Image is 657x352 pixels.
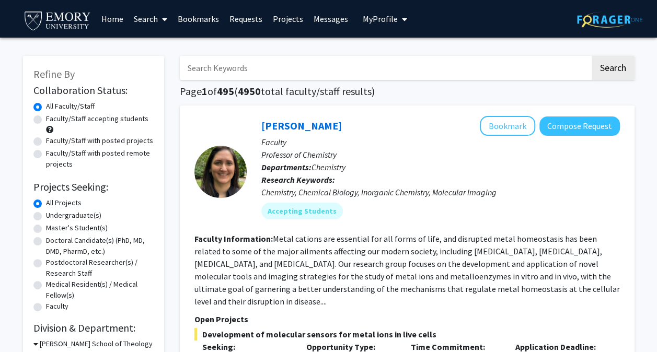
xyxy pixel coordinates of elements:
a: Projects [268,1,308,37]
div: Chemistry, Chemical Biology, Inorganic Chemistry, Molecular Imaging [261,186,620,198]
span: 495 [217,85,234,98]
h2: Division & Department: [33,322,154,334]
b: Faculty Information: [194,233,273,244]
p: Open Projects [194,313,620,325]
a: Requests [224,1,268,37]
span: My Profile [363,14,398,24]
img: Emory University Logo [23,8,93,32]
h3: [PERSON_NAME] School of Theology [40,338,153,349]
button: Add Daniela Buccella to Bookmarks [480,116,535,136]
label: Faculty/Staff with posted remote projects [46,148,154,170]
span: Refine By [33,67,75,80]
h2: Collaboration Status: [33,84,154,97]
fg-read-more: Metal cations are essential for all forms of life, and disrupted metal homeostasis has been relat... [194,233,620,307]
label: All Faculty/Staff [46,101,95,112]
label: Faculty [46,301,68,312]
button: Search [592,56,635,80]
label: Master's Student(s) [46,222,108,233]
b: Departments: [261,162,312,172]
h1: Page of ( total faculty/staff results) [180,85,635,98]
img: ForagerOne Logo [577,11,642,28]
a: [PERSON_NAME] [261,119,342,132]
h2: Projects Seeking: [33,181,154,193]
span: 4950 [238,85,261,98]
a: Search [129,1,172,37]
label: All Projects [46,197,82,208]
input: Search Keywords [180,56,590,80]
label: Postdoctoral Researcher(s) / Research Staff [46,257,154,279]
label: Faculty/Staff with posted projects [46,135,153,146]
a: Home [96,1,129,37]
p: Faculty [261,136,620,148]
a: Messages [308,1,353,37]
label: Doctoral Candidate(s) (PhD, MD, DMD, PharmD, etc.) [46,235,154,257]
button: Compose Request to Daniela Buccella [539,116,620,136]
span: Chemistry [312,162,345,172]
label: Undergraduate(s) [46,210,101,221]
span: 1 [202,85,208,98]
a: Bookmarks [172,1,224,37]
mat-chip: Accepting Students [261,203,343,219]
b: Research Keywords: [261,174,335,185]
span: Development of molecular sensors for metal ions in live cells [194,328,620,341]
p: Professor of Chemistry [261,148,620,161]
label: Medical Resident(s) / Medical Fellow(s) [46,279,154,301]
label: Faculty/Staff accepting students [46,113,148,124]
